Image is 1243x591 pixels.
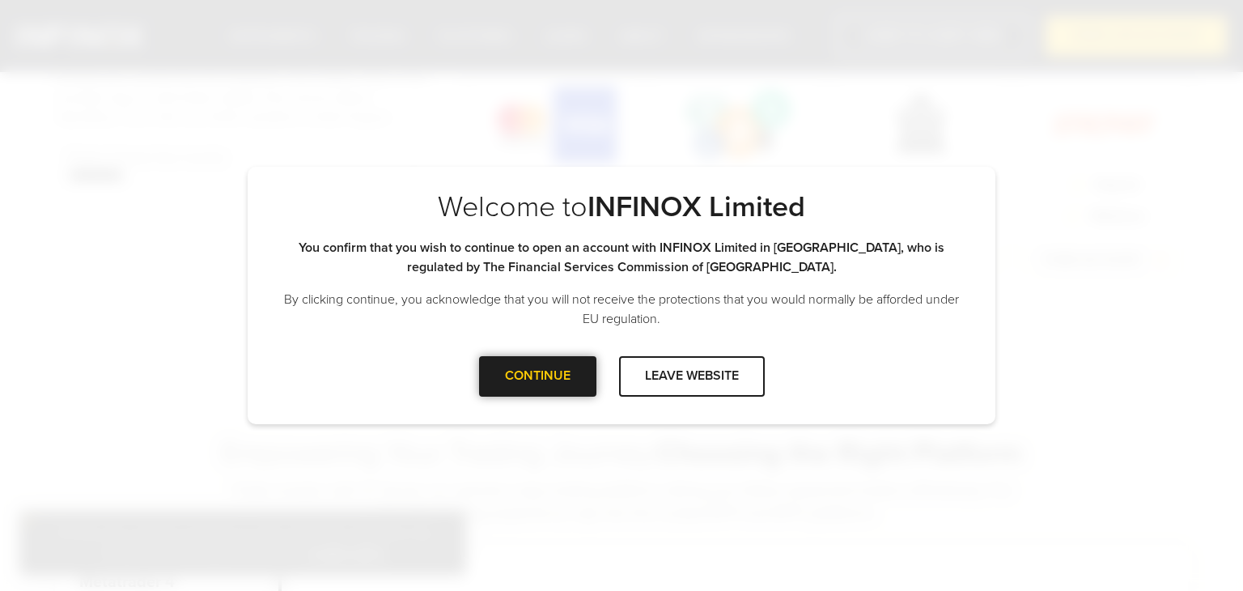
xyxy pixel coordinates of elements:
div: LEAVE WEBSITE [619,356,765,396]
strong: INFINOX Limited [588,189,805,224]
strong: You confirm that you wish to continue to open an account with INFINOX Limited in [GEOGRAPHIC_DATA... [299,240,944,275]
div: CONTINUE [479,356,596,396]
p: By clicking continue, you acknowledge that you will not receive the protections that you would no... [280,290,963,329]
p: Welcome to [280,189,963,225]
